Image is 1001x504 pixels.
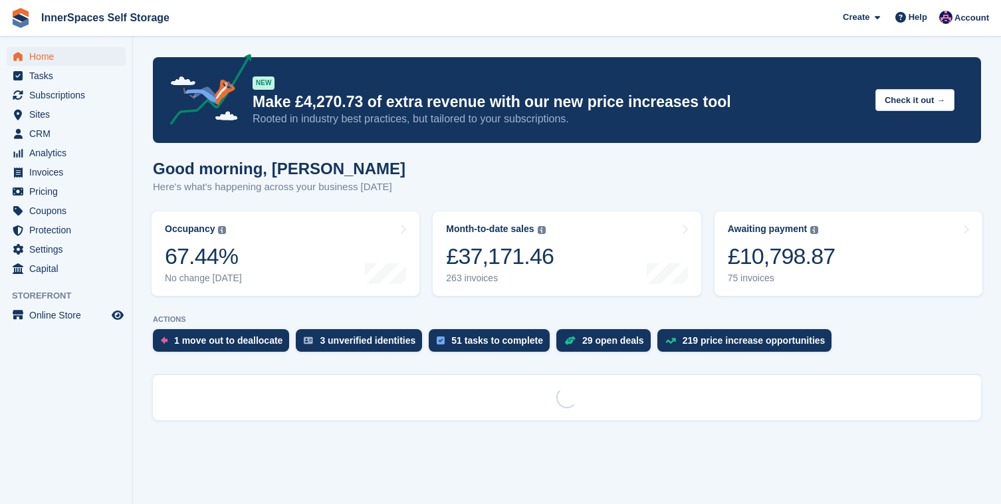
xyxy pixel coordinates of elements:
[665,338,676,344] img: price_increase_opportunities-93ffe204e8149a01c8c9dc8f82e8f89637d9d84a8eef4429ea346261dce0b2c0.svg
[153,329,296,358] a: 1 move out to deallocate
[7,86,126,104] a: menu
[429,329,556,358] a: 51 tasks to complete
[433,211,701,296] a: Month-to-date sales £37,171.46 263 invoices
[538,226,546,234] img: icon-info-grey-7440780725fd019a000dd9b08b2336e03edf1995a4989e88bcd33f0948082b44.svg
[153,315,981,324] p: ACTIONS
[7,163,126,182] a: menu
[7,221,126,239] a: menu
[843,11,869,24] span: Create
[7,66,126,85] a: menu
[728,223,808,235] div: Awaiting payment
[253,112,865,126] p: Rooted in industry best practices, but tailored to your subscriptions.
[165,273,242,284] div: No change [DATE]
[253,76,275,90] div: NEW
[29,182,109,201] span: Pricing
[7,182,126,201] a: menu
[715,211,982,296] a: Awaiting payment £10,798.87 75 invoices
[12,289,132,303] span: Storefront
[304,336,313,344] img: verify_identity-adf6edd0f0f0b5bbfe63781bf79b02c33cf7c696d77639b501bdc392416b5a36.svg
[159,54,252,130] img: price-adjustments-announcement-icon-8257ccfd72463d97f412b2fc003d46551f7dbcb40ab6d574587a9cd5c0d94...
[810,226,818,234] img: icon-info-grey-7440780725fd019a000dd9b08b2336e03edf1995a4989e88bcd33f0948082b44.svg
[29,221,109,239] span: Protection
[657,329,839,358] a: 219 price increase opportunities
[7,144,126,162] a: menu
[29,201,109,220] span: Coupons
[29,240,109,259] span: Settings
[29,306,109,324] span: Online Store
[29,86,109,104] span: Subscriptions
[29,124,109,143] span: CRM
[29,163,109,182] span: Invoices
[875,89,954,111] button: Check it out →
[11,8,31,28] img: stora-icon-8386f47178a22dfd0bd8f6a31ec36ba5ce8667c1dd55bd0f319d3a0aa187defe.svg
[165,223,215,235] div: Occupancy
[728,243,835,270] div: £10,798.87
[152,211,419,296] a: Occupancy 67.44% No change [DATE]
[556,329,657,358] a: 29 open deals
[728,273,835,284] div: 75 invoices
[446,273,554,284] div: 263 invoices
[296,329,429,358] a: 3 unverified identities
[29,259,109,278] span: Capital
[110,307,126,323] a: Preview store
[7,240,126,259] a: menu
[7,201,126,220] a: menu
[161,336,167,344] img: move_outs_to_deallocate_icon-f764333ba52eb49d3ac5e1228854f67142a1ed5810a6f6cc68b1a99e826820c5.svg
[909,11,927,24] span: Help
[582,335,644,346] div: 29 open deals
[7,259,126,278] a: menu
[954,11,989,25] span: Account
[7,124,126,143] a: menu
[939,11,952,24] img: Dominic Hampson
[446,243,554,270] div: £37,171.46
[29,105,109,124] span: Sites
[29,47,109,66] span: Home
[29,144,109,162] span: Analytics
[564,336,576,345] img: deal-1b604bf984904fb50ccaf53a9ad4b4a5d6e5aea283cecdc64d6e3604feb123c2.svg
[7,47,126,66] a: menu
[174,335,282,346] div: 1 move out to deallocate
[683,335,826,346] div: 219 price increase opportunities
[437,336,445,344] img: task-75834270c22a3079a89374b754ae025e5fb1db73e45f91037f5363f120a921f8.svg
[253,92,865,112] p: Make £4,270.73 of extra revenue with our new price increases tool
[7,306,126,324] a: menu
[446,223,534,235] div: Month-to-date sales
[153,180,405,195] p: Here's what's happening across your business [DATE]
[165,243,242,270] div: 67.44%
[153,160,405,178] h1: Good morning, [PERSON_NAME]
[29,66,109,85] span: Tasks
[7,105,126,124] a: menu
[320,335,415,346] div: 3 unverified identities
[36,7,175,29] a: InnerSpaces Self Storage
[218,226,226,234] img: icon-info-grey-7440780725fd019a000dd9b08b2336e03edf1995a4989e88bcd33f0948082b44.svg
[451,335,543,346] div: 51 tasks to complete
